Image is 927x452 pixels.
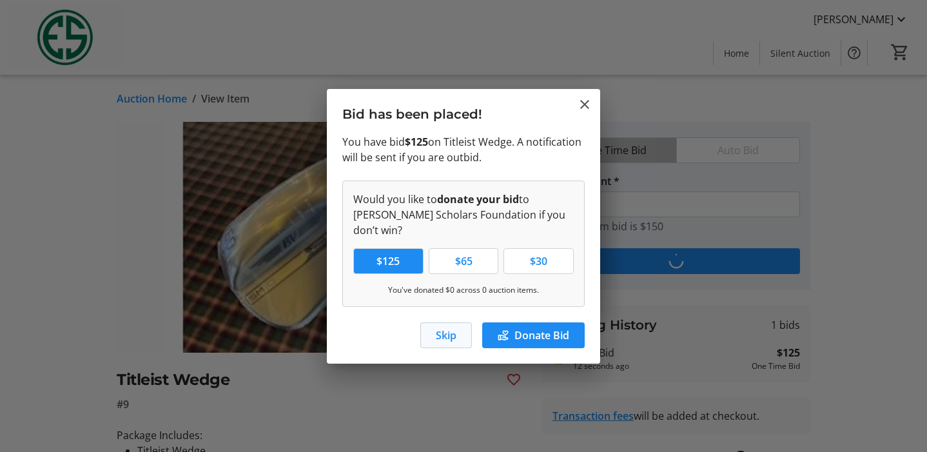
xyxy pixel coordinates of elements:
[353,284,574,296] p: You've donated $0 across 0 auction items.
[327,89,600,133] h3: Bid has been placed!
[436,328,456,343] span: Skip
[522,253,555,269] span: $30
[342,134,585,165] p: You have bid on Titleist Wedge. A notification will be sent if you are outbid.
[420,322,472,348] button: Skip
[577,97,592,112] button: Close
[369,253,407,269] span: $125
[353,192,574,238] p: Would you like to to [PERSON_NAME] Scholars Foundation if you don’t win?
[482,322,585,348] button: Donate Bid
[514,328,569,343] span: Donate Bid
[437,192,519,206] strong: donate your bid
[405,135,428,149] strong: $125
[447,253,480,269] span: $65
